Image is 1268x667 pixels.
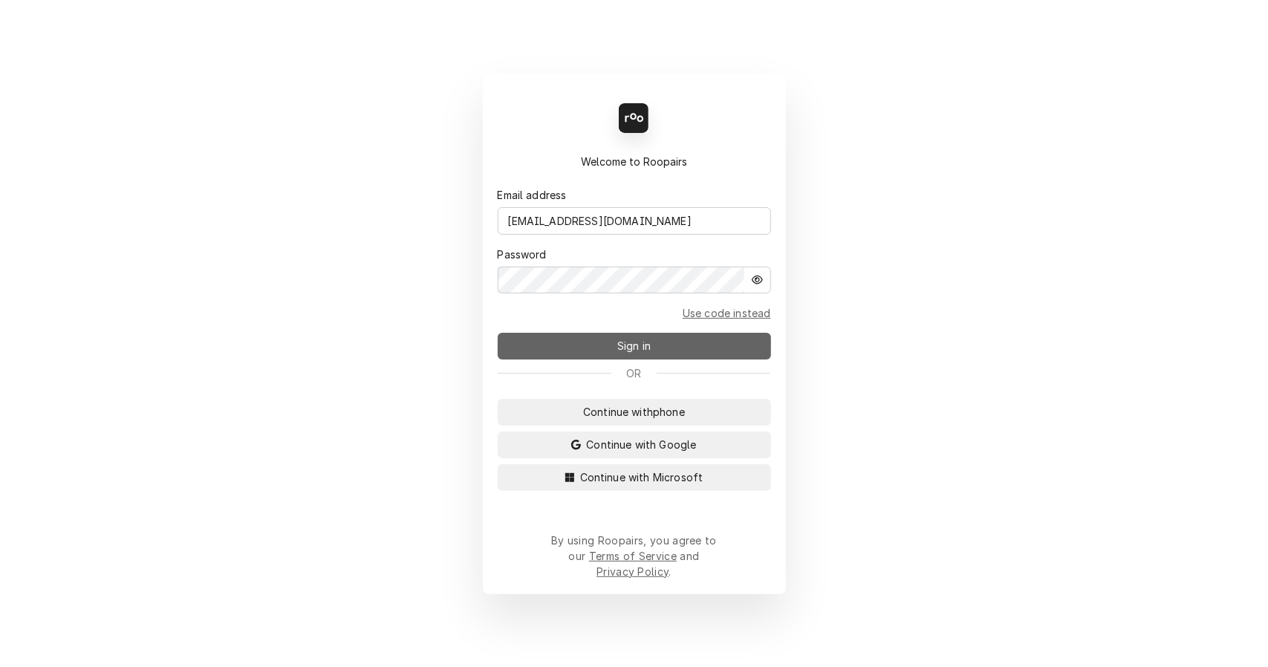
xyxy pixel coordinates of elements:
[614,338,654,354] span: Sign in
[589,550,677,562] a: Terms of Service
[580,404,688,420] span: Continue with phone
[498,365,771,381] div: Or
[498,432,771,458] button: Continue with Google
[683,305,771,321] a: Go to Email and code form
[551,533,718,579] div: By using Roopairs, you agree to our and .
[498,154,771,169] div: Welcome to Roopairs
[498,399,771,426] button: Continue withphone
[583,437,699,452] span: Continue with Google
[498,247,547,262] label: Password
[577,469,706,485] span: Continue with Microsoft
[596,565,669,578] a: Privacy Policy
[498,333,771,359] button: Sign in
[498,187,567,203] label: Email address
[498,207,771,235] input: email@mail.com
[498,464,771,491] button: Continue with Microsoft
